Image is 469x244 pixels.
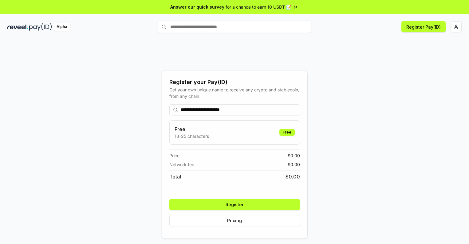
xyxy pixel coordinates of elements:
[288,161,300,168] span: $ 0.00
[286,173,300,180] span: $ 0.00
[175,133,209,139] p: 13-25 characters
[169,215,300,226] button: Pricing
[170,4,224,10] span: Answer our quick survey
[169,161,194,168] span: Network fee
[7,23,28,31] img: reveel_dark
[288,152,300,159] span: $ 0.00
[175,126,209,133] h3: Free
[401,21,446,32] button: Register Pay(ID)
[279,129,295,136] div: Free
[169,86,300,99] div: Get your own unique name to receive any crypto and stablecoin, from any chain
[169,173,181,180] span: Total
[169,199,300,210] button: Register
[169,78,300,86] div: Register your Pay(ID)
[29,23,52,31] img: pay_id
[169,152,179,159] span: Price
[226,4,291,10] span: for a chance to earn 10 USDT 📝
[53,23,70,31] div: Alpha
